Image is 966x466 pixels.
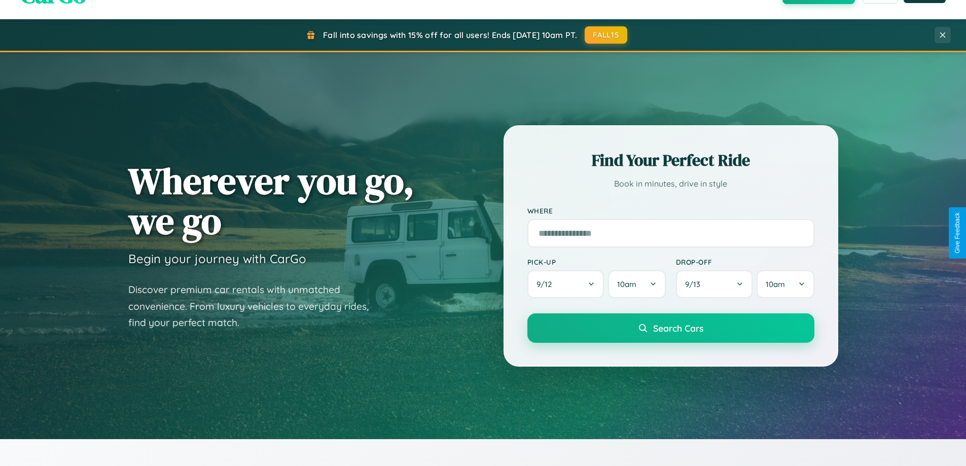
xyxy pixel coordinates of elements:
label: Pick-up [527,258,666,266]
label: Drop-off [676,258,814,266]
button: 10am [608,270,665,298]
button: FALL15 [585,26,627,44]
span: 10am [766,279,785,289]
span: 9 / 12 [536,279,557,289]
label: Where [527,206,814,215]
span: 10am [617,279,636,289]
div: Give Feedback [954,212,961,254]
button: 9/12 [527,270,604,298]
h2: Find Your Perfect Ride [527,149,814,171]
h1: Wherever you go, we go [128,161,414,241]
button: 10am [757,270,814,298]
span: Fall into savings with 15% off for all users! Ends [DATE] 10am PT. [323,30,577,40]
span: Search Cars [653,322,703,334]
p: Book in minutes, drive in style [527,176,814,191]
button: 9/13 [676,270,753,298]
p: Discover premium car rentals with unmatched convenience. From luxury vehicles to everyday rides, ... [128,281,382,331]
h3: Begin your journey with CarGo [128,251,306,266]
button: Search Cars [527,313,814,343]
span: 9 / 13 [685,279,705,289]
